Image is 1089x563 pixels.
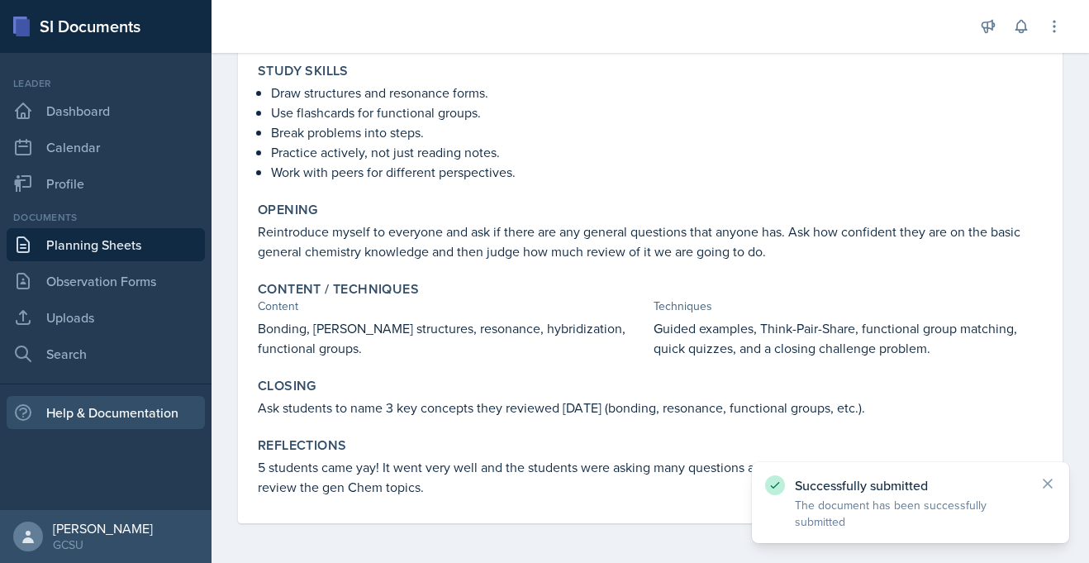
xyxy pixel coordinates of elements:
[7,265,205,298] a: Observation Forms
[7,167,205,200] a: Profile
[258,281,419,298] label: Content / Techniques
[7,76,205,91] div: Leader
[795,497,1026,530] p: The document has been successfully submitted
[271,103,1043,122] p: Use flashcards for functional groups.
[654,298,1043,315] div: Techniques
[7,131,205,164] a: Calendar
[271,122,1043,142] p: Break problems into steps.
[7,228,205,261] a: Planning Sheets
[53,520,153,537] div: [PERSON_NAME]
[258,63,349,79] label: Study Skills
[654,318,1043,358] p: Guided examples, Think-Pair-Share, functional group matching, quick quizzes, and a closing challe...
[53,537,153,553] div: GCSU
[7,301,205,334] a: Uploads
[258,202,318,218] label: Opening
[258,298,647,315] div: Content
[271,162,1043,182] p: Work with peers for different perspectives.
[258,378,316,394] label: Closing
[258,457,1043,497] p: 5 students came yay! It went very well and the students were asking many questions and said that ...
[7,337,205,370] a: Search
[271,142,1043,162] p: Practice actively, not just reading notes.
[258,437,346,454] label: Reflections
[271,83,1043,103] p: Draw structures and resonance forms.
[258,398,1043,417] p: Ask students to name 3 key concepts they reviewed [DATE] (bonding, resonance, functional groups, ...
[258,222,1043,261] p: Reintroduce myself to everyone and ask if there are any general questions that anyone has. Ask ho...
[258,318,647,358] p: Bonding, [PERSON_NAME] structures, resonance, hybridization, functional groups.
[7,210,205,225] div: Documents
[795,477,1026,494] p: Successfully submitted
[7,396,205,429] div: Help & Documentation
[7,94,205,127] a: Dashboard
